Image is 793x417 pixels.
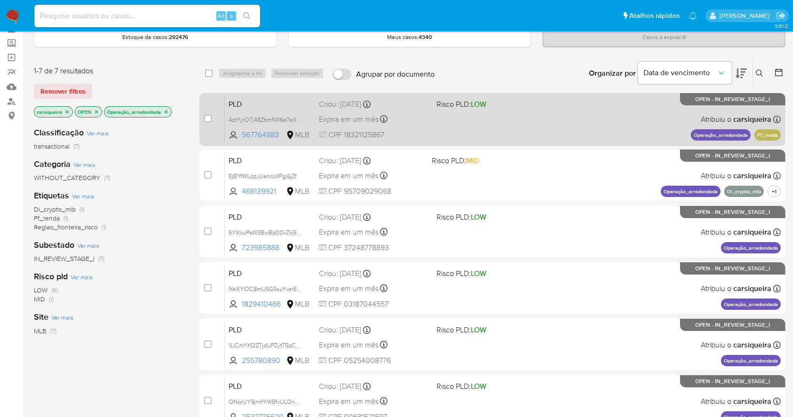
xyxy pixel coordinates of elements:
button: search-icon [237,9,256,23]
span: Alt [217,11,225,20]
span: Atalhos rápidos [629,11,680,21]
a: Sair [776,11,786,21]
p: carla.siqueira@mercadolivre.com [720,11,773,20]
span: 3.161.2 [775,22,788,30]
input: Pesquise usuários ou casos... [34,10,260,22]
a: Notificações [689,12,697,20]
span: s [230,11,233,20]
